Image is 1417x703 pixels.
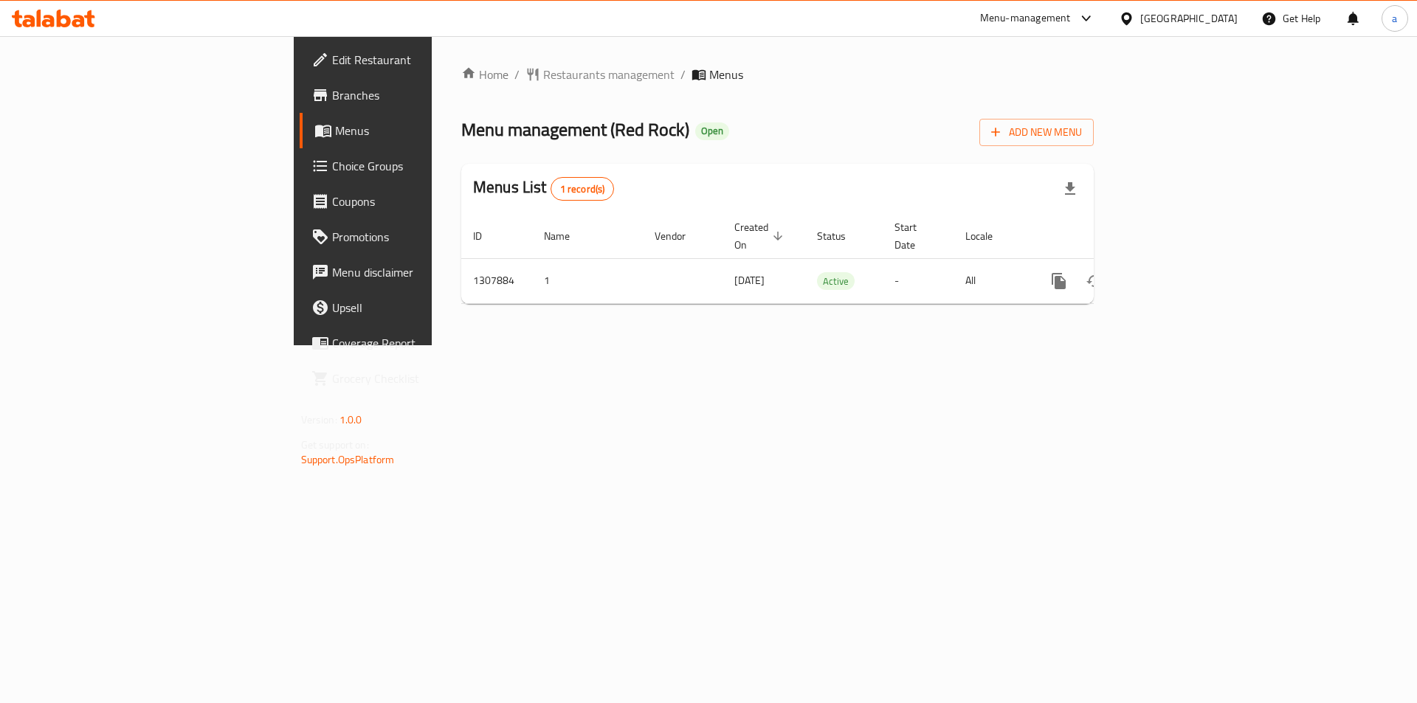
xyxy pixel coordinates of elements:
[300,254,531,290] a: Menu disclaimer
[734,271,765,290] span: [DATE]
[991,123,1082,142] span: Add New Menu
[551,177,615,201] div: Total records count
[335,122,519,139] span: Menus
[300,361,531,396] a: Grocery Checklist
[300,77,531,113] a: Branches
[461,113,689,146] span: Menu management ( Red Rock )
[817,272,855,290] div: Active
[332,193,519,210] span: Coupons
[1077,263,1112,299] button: Change Status
[965,227,1012,245] span: Locale
[339,410,362,429] span: 1.0.0
[1392,10,1397,27] span: a
[525,66,675,83] a: Restaurants management
[332,299,519,316] span: Upsell
[301,450,395,469] a: Support.OpsPlatform
[1041,263,1077,299] button: more
[300,184,531,219] a: Coupons
[655,227,705,245] span: Vendor
[734,218,787,254] span: Created On
[301,410,337,429] span: Version:
[551,182,614,196] span: 1 record(s)
[817,227,865,245] span: Status
[332,157,519,175] span: Choice Groups
[300,219,531,254] a: Promotions
[300,290,531,325] a: Upsell
[817,273,855,290] span: Active
[332,86,519,104] span: Branches
[461,214,1195,304] table: enhanced table
[300,42,531,77] a: Edit Restaurant
[894,218,936,254] span: Start Date
[544,227,589,245] span: Name
[332,263,519,281] span: Menu disclaimer
[1140,10,1238,27] div: [GEOGRAPHIC_DATA]
[709,66,743,83] span: Menus
[1030,214,1195,259] th: Actions
[332,51,519,69] span: Edit Restaurant
[695,125,729,137] span: Open
[332,228,519,246] span: Promotions
[695,122,729,140] div: Open
[300,113,531,148] a: Menus
[680,66,686,83] li: /
[979,119,1094,146] button: Add New Menu
[473,176,614,201] h2: Menus List
[954,258,1030,303] td: All
[1052,171,1088,207] div: Export file
[532,258,643,303] td: 1
[300,325,531,361] a: Coverage Report
[300,148,531,184] a: Choice Groups
[332,334,519,352] span: Coverage Report
[543,66,675,83] span: Restaurants management
[473,227,501,245] span: ID
[301,435,369,454] span: Get support on:
[980,10,1071,27] div: Menu-management
[883,258,954,303] td: -
[461,66,1094,83] nav: breadcrumb
[332,370,519,387] span: Grocery Checklist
